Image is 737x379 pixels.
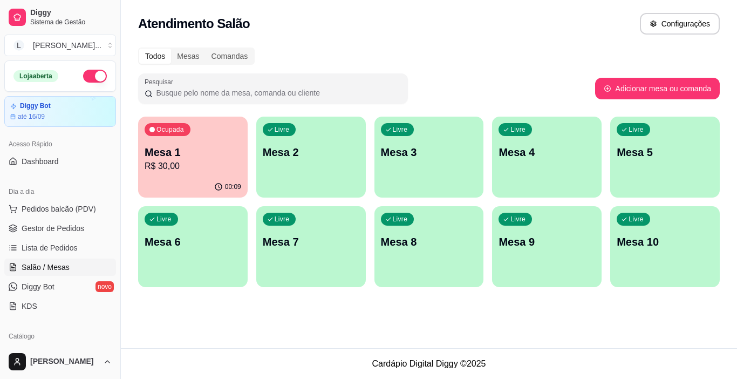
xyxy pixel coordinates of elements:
[145,77,177,86] label: Pesquisar
[510,125,526,134] p: Livre
[138,117,248,198] button: OcupadaMesa 1R$ 30,0000:09
[4,220,116,237] a: Gestor de Pedidos
[13,70,58,82] div: Loja aberta
[22,281,54,292] span: Diggy Bot
[4,259,116,276] a: Salão / Mesas
[595,78,720,99] button: Adicionar mesa ou comanda
[22,156,59,167] span: Dashboard
[4,35,116,56] button: Select a team
[492,117,602,198] button: LivreMesa 4
[33,40,101,51] div: [PERSON_NAME] ...
[4,297,116,315] a: KDS
[18,112,45,121] article: até 16/09
[4,278,116,295] a: Diggy Botnovo
[30,8,112,18] span: Diggy
[121,348,737,379] footer: Cardápio Digital Diggy © 2025
[22,242,78,253] span: Lista de Pedidos
[30,357,99,367] span: [PERSON_NAME]
[640,13,720,35] button: Configurações
[4,183,116,200] div: Dia a dia
[156,215,172,224] p: Livre
[4,328,116,345] div: Catálogo
[617,234,713,249] p: Mesa 10
[393,125,408,134] p: Livre
[629,215,644,224] p: Livre
[4,136,116,153] div: Acesso Rápido
[499,234,595,249] p: Mesa 9
[610,206,720,287] button: LivreMesa 10
[145,145,241,160] p: Mesa 1
[256,206,366,287] button: LivreMesa 7
[393,215,408,224] p: Livre
[510,215,526,224] p: Livre
[20,102,51,110] article: Diggy Bot
[263,145,359,160] p: Mesa 2
[256,117,366,198] button: LivreMesa 2
[617,145,713,160] p: Mesa 5
[4,4,116,30] a: DiggySistema de Gestão
[381,145,477,160] p: Mesa 3
[4,239,116,256] a: Lista de Pedidos
[138,206,248,287] button: LivreMesa 6
[629,125,644,134] p: Livre
[22,262,70,273] span: Salão / Mesas
[22,301,37,312] span: KDS
[156,125,184,134] p: Ocupada
[492,206,602,287] button: LivreMesa 9
[83,70,107,83] button: Alterar Status
[4,349,116,375] button: [PERSON_NAME]
[171,49,205,64] div: Mesas
[145,160,241,173] p: R$ 30,00
[139,49,171,64] div: Todos
[13,40,24,51] span: L
[374,206,484,287] button: LivreMesa 8
[153,87,401,98] input: Pesquisar
[225,182,241,191] p: 00:09
[22,223,84,234] span: Gestor de Pedidos
[499,145,595,160] p: Mesa 4
[22,204,96,214] span: Pedidos balcão (PDV)
[4,96,116,127] a: Diggy Botaté 16/09
[138,15,250,32] h2: Atendimento Salão
[30,18,112,26] span: Sistema de Gestão
[145,234,241,249] p: Mesa 6
[4,153,116,170] a: Dashboard
[374,117,484,198] button: LivreMesa 3
[206,49,254,64] div: Comandas
[275,215,290,224] p: Livre
[381,234,477,249] p: Mesa 8
[263,234,359,249] p: Mesa 7
[4,200,116,218] button: Pedidos balcão (PDV)
[610,117,720,198] button: LivreMesa 5
[275,125,290,134] p: Livre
